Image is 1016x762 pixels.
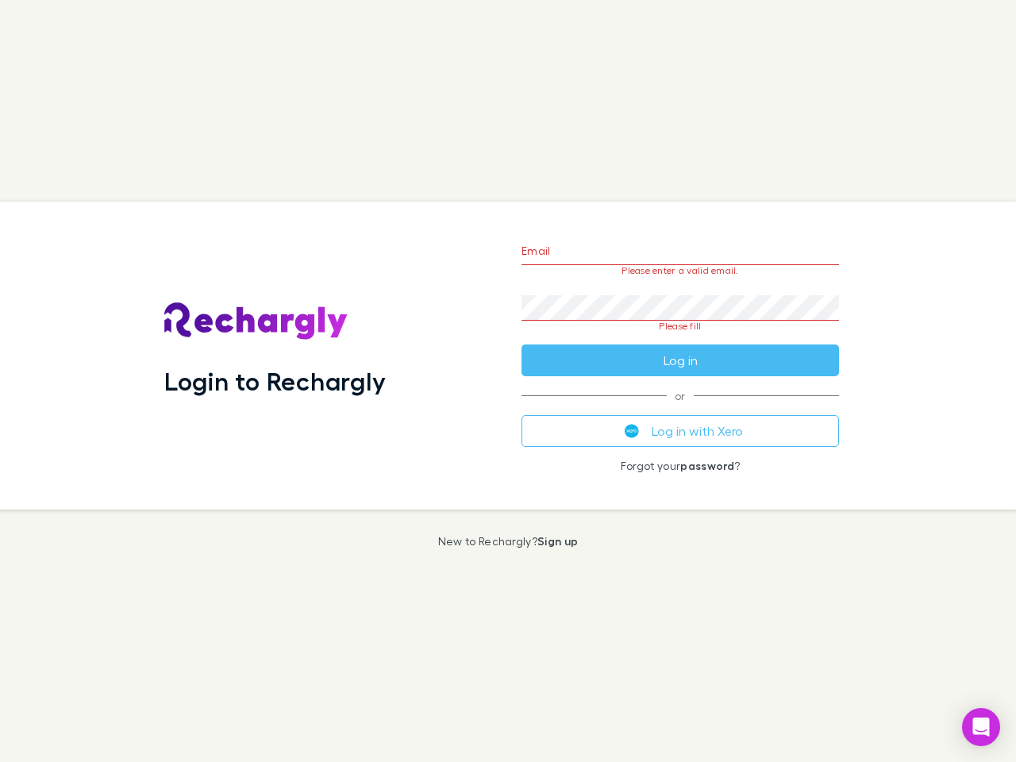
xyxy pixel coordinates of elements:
h1: Login to Rechargly [164,366,386,396]
a: Sign up [537,534,578,548]
a: password [680,459,734,472]
span: or [521,395,839,396]
p: Please fill [521,321,839,332]
button: Log in with Xero [521,415,839,447]
p: Forgot your ? [521,460,839,472]
p: New to Rechargly? [438,535,579,548]
img: Rechargly's Logo [164,302,348,341]
div: Open Intercom Messenger [962,708,1000,746]
p: Please enter a valid email. [521,265,839,276]
button: Log in [521,344,839,376]
img: Xero's logo [625,424,639,438]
